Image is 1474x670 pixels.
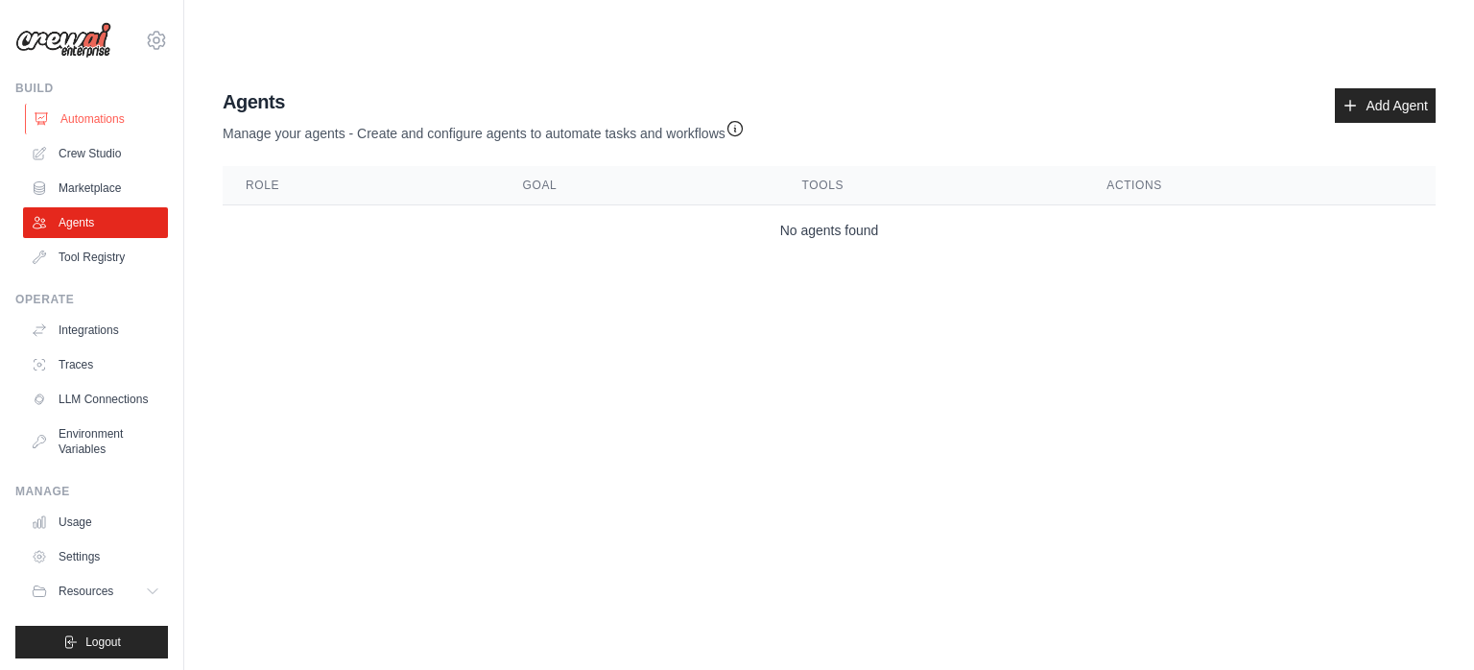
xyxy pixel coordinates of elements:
[779,166,1084,205] th: Tools
[223,166,500,205] th: Role
[23,541,168,572] a: Settings
[23,349,168,380] a: Traces
[23,507,168,538] a: Usage
[23,419,168,465] a: Environment Variables
[23,315,168,346] a: Integrations
[25,104,170,134] a: Automations
[1378,578,1474,670] iframe: Chat Widget
[223,88,745,115] h2: Agents
[23,242,168,273] a: Tool Registry
[1335,88,1436,123] a: Add Agent
[223,205,1436,256] td: No agents found
[500,166,779,205] th: Goal
[15,22,111,59] img: Logo
[223,115,745,143] p: Manage your agents - Create and configure agents to automate tasks and workflows
[15,484,168,499] div: Manage
[23,207,168,238] a: Agents
[59,584,113,599] span: Resources
[15,292,168,307] div: Operate
[23,384,168,415] a: LLM Connections
[23,576,168,607] button: Resources
[85,634,121,650] span: Logout
[23,138,168,169] a: Crew Studio
[15,626,168,658] button: Logout
[15,81,168,96] div: Build
[1083,166,1436,205] th: Actions
[23,173,168,203] a: Marketplace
